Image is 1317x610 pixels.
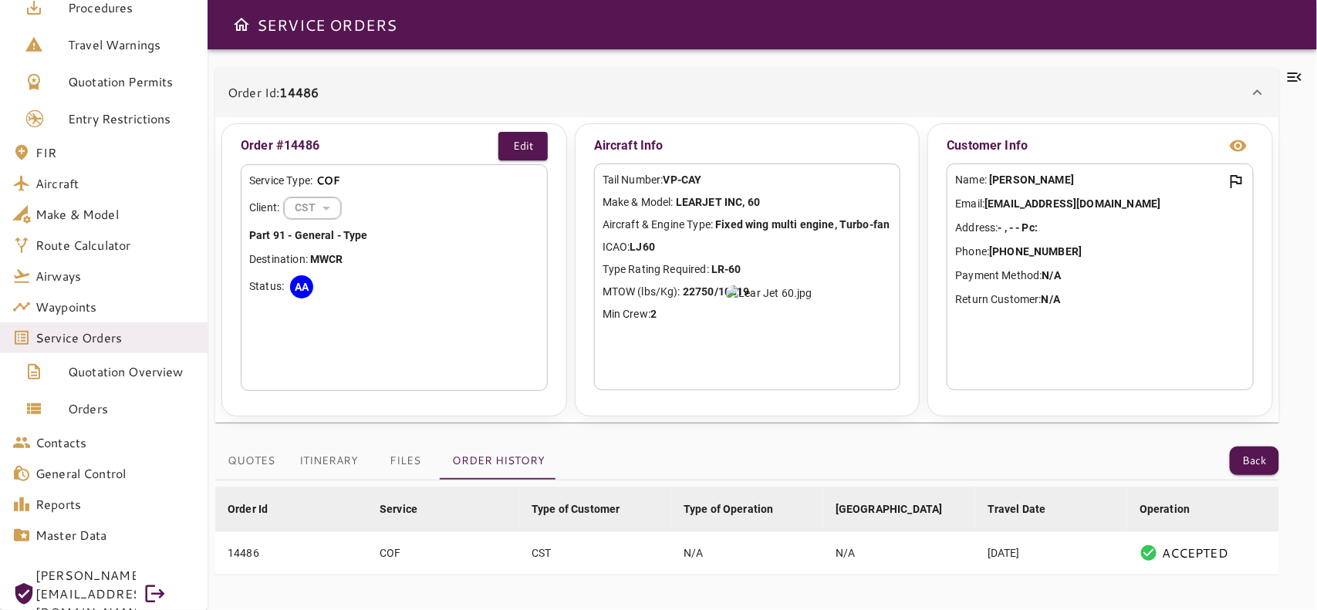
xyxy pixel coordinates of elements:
td: CST [519,531,671,575]
div: AA [290,275,313,298]
p: Phone: [955,244,1245,260]
td: COF [367,531,519,575]
div: Service [380,500,417,518]
p: Address: [955,220,1245,236]
p: Part 91 - General - Type [249,227,539,244]
b: LJ60 [630,241,656,253]
p: MTOW (lbs/Kg): [603,284,893,300]
span: Operation [1140,500,1210,518]
span: Airways [35,267,195,285]
b: 14486 [280,83,319,101]
div: Operation [1140,500,1190,518]
div: Type of Operation [684,500,774,518]
button: Open drawer [226,9,257,40]
span: Master Data [35,526,195,544]
span: Aircraft [35,174,195,193]
p: Order Id: [228,83,319,102]
td: N/A [823,531,975,575]
span: Type of Operation [684,500,794,518]
b: 2 [650,308,657,320]
span: Service Orders [35,329,195,347]
p: Status: [249,278,284,295]
p: COF [316,173,340,189]
img: Lear Jet 60.jpg [726,285,812,301]
span: Quotation Overview [68,362,195,381]
div: Order Id [228,500,268,518]
span: Make & Model [35,205,195,224]
p: Return Customer: [955,292,1245,308]
p: Aircraft Info [594,132,901,160]
b: W [319,253,329,265]
b: 22750/10319 [683,285,750,298]
button: view info [1223,130,1254,161]
span: Entry Restrictions [68,110,195,128]
p: Aircraft & Engine Type: [603,217,893,233]
div: basic tabs example [215,443,557,480]
p: ACCEPTED [1162,544,1228,562]
p: Name: [955,172,1245,188]
div: Client: [249,197,539,220]
p: Payment Method: [955,268,1245,284]
b: LR-60 [711,263,741,275]
span: Contacts [35,433,195,452]
span: Service [380,500,437,518]
b: R [336,253,343,265]
div: Order Id:14486 [215,68,1279,117]
p: Order #14486 [241,136,319,155]
div: Order Id:14486 [215,117,1279,423]
b: [PERSON_NAME] [989,174,1074,186]
span: Orders [68,399,195,418]
p: ICAO: [603,239,893,255]
button: Files [370,443,440,480]
b: Fixed wing multi engine, Turbo-fan [715,218,890,231]
div: CST [284,187,340,228]
span: Waypoints [35,298,195,316]
div: Travel Date [988,500,1046,518]
button: Itinerary [287,443,370,480]
span: Reports [35,495,195,514]
h6: SERVICE ORDERS [257,12,397,37]
div: 14486 [228,545,355,561]
span: General Control [35,464,195,483]
b: M [310,253,319,265]
b: VP-CAY [664,174,702,186]
button: Quotes [215,443,287,480]
td: [DATE] [975,531,1127,575]
p: Tail Number: [603,172,893,188]
span: Order Id [228,500,288,518]
b: N/A [1042,269,1061,281]
span: Type of Customer [532,500,640,518]
span: Quotation Permits [68,72,195,91]
button: Edit [498,132,548,160]
p: Email: [955,196,1245,212]
p: Customer Info [947,136,1028,155]
button: Back [1230,447,1279,475]
p: Make & Model: [603,194,893,211]
b: C [329,253,336,265]
b: - , - - Pc: [998,221,1038,234]
div: Service Type: [249,173,539,189]
span: FIR [35,143,195,162]
p: Destination: [249,251,539,268]
p: Min Crew: [603,306,893,322]
button: Order History [440,443,557,480]
span: Route Calculator [35,236,195,254]
span: Travel Warnings [68,35,195,54]
p: Type Rating Required: [603,261,893,278]
b: LEARJET INC, 60 [676,196,760,208]
img: Entry Permit Icon [25,109,45,129]
div: Type of Customer [532,500,620,518]
div: [GEOGRAPHIC_DATA] [836,500,943,518]
b: [EMAIL_ADDRESS][DOMAIN_NAME] [984,197,1160,210]
b: N/A [1042,293,1060,305]
td: N/A [671,531,823,575]
b: [PHONE_NUMBER] [989,245,1082,258]
span: Travel Date [988,500,1066,518]
span: [GEOGRAPHIC_DATA] [836,500,963,518]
